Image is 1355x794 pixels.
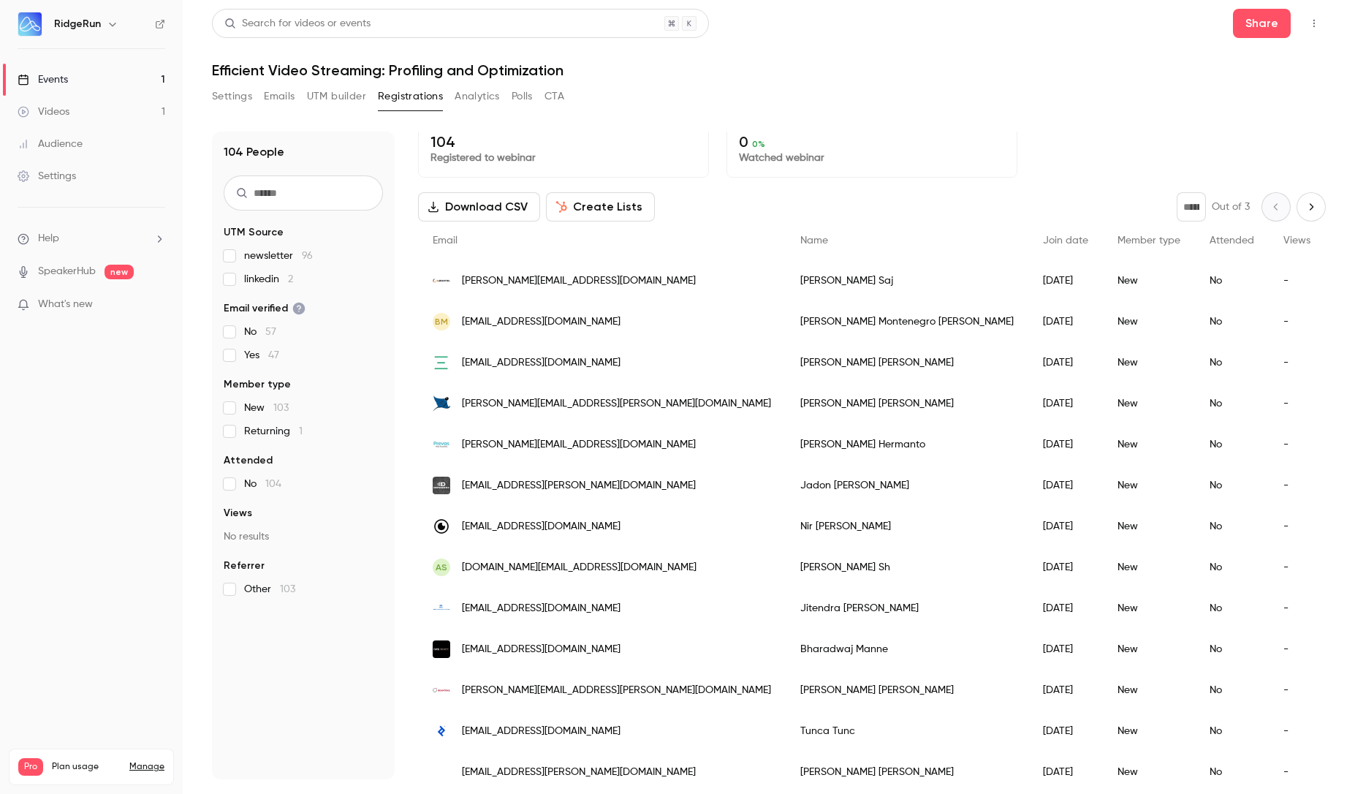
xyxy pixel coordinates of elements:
div: [DATE] [1028,547,1103,588]
img: toptal.com [433,722,450,740]
img: beamtrail.com [433,681,450,699]
div: - [1269,752,1325,793]
span: [PERSON_NAME][EMAIL_ADDRESS][PERSON_NAME][DOMAIN_NAME] [462,683,771,698]
div: New [1103,629,1195,670]
button: CTA [544,85,564,108]
span: linkedin [244,272,293,287]
span: Other [244,582,295,597]
div: Jitendra [PERSON_NAME] [786,588,1028,629]
span: Help [38,231,59,246]
span: Member type [224,377,291,392]
p: 0 [739,133,1005,151]
span: Returning [244,424,303,439]
img: RidgeRun [18,12,42,36]
div: [PERSON_NAME] [PERSON_NAME] [786,342,1028,383]
div: - [1269,260,1325,301]
span: Attended [1210,235,1254,246]
div: No [1195,383,1269,424]
li: help-dropdown-opener [18,231,165,246]
span: Attended [224,453,273,468]
div: [DATE] [1028,260,1103,301]
div: New [1103,670,1195,711]
div: Bharadwaj Manne [786,629,1028,670]
div: No [1195,752,1269,793]
span: 1 [299,426,303,436]
button: Share [1233,9,1291,38]
div: New [1103,301,1195,342]
a: Manage [129,761,164,773]
button: Create Lists [546,192,655,222]
div: - [1269,424,1325,465]
button: Emails [264,85,295,108]
div: - [1269,670,1325,711]
span: Pro [18,758,43,776]
div: - [1269,547,1325,588]
div: New [1103,383,1195,424]
span: What's new [38,297,93,312]
span: Views [224,506,252,521]
div: Audience [18,137,83,151]
span: [EMAIL_ADDRESS][DOMAIN_NAME] [462,519,620,534]
div: [DATE] [1028,465,1103,506]
div: New [1103,465,1195,506]
div: - [1269,711,1325,752]
div: [PERSON_NAME] [PERSON_NAME] [786,383,1028,424]
span: 2 [288,274,293,284]
div: [PERSON_NAME] Montenegro [PERSON_NAME] [786,301,1028,342]
div: - [1269,342,1325,383]
span: 103 [273,403,289,413]
span: No [244,325,276,339]
span: Name [800,235,828,246]
div: [DATE] [1028,301,1103,342]
div: Nir [PERSON_NAME] [786,506,1028,547]
span: [PERSON_NAME][EMAIL_ADDRESS][DOMAIN_NAME] [462,273,696,289]
h1: Efficient Video Streaming: Profiling and Optimization [212,61,1326,79]
div: [DATE] [1028,424,1103,465]
p: Registered to webinar [430,151,697,165]
div: No [1195,588,1269,629]
img: thirdeye-systems.com [433,518,450,535]
span: Member type [1117,235,1180,246]
h1: 104 People [224,143,284,161]
span: 47 [268,350,279,360]
div: New [1103,711,1195,752]
img: tataadvancedsystems.com [433,600,450,617]
img: ivisecurity.com [433,640,450,658]
div: [DATE] [1028,670,1103,711]
p: No results [224,529,383,544]
button: Download CSV [418,192,540,222]
img: ledatel.pl [433,272,450,290]
span: [PERSON_NAME][EMAIL_ADDRESS][DOMAIN_NAME] [462,437,696,453]
div: [DATE] [1028,711,1103,752]
div: No [1195,547,1269,588]
span: UTM Source [224,225,284,240]
span: Views [1283,235,1310,246]
div: [PERSON_NAME] Sh [786,547,1028,588]
div: [PERSON_NAME] [PERSON_NAME] [786,670,1028,711]
span: [PERSON_NAME][EMAIL_ADDRESS][PERSON_NAME][DOMAIN_NAME] [462,396,771,412]
span: Email verified [224,301,305,316]
div: [PERSON_NAME] Hermanto [786,424,1028,465]
div: Jadon [PERSON_NAME] [786,465,1028,506]
span: 57 [265,327,276,337]
div: New [1103,752,1195,793]
div: [DATE] [1028,629,1103,670]
div: New [1103,506,1195,547]
span: [DOMAIN_NAME][EMAIL_ADDRESS][DOMAIN_NAME] [462,560,697,575]
div: No [1195,465,1269,506]
div: [PERSON_NAME] Saj [786,260,1028,301]
img: stengg.com [433,771,450,774]
div: No [1195,670,1269,711]
div: Events [18,72,68,87]
img: videoray.com [433,395,450,412]
span: 0 % [752,139,765,149]
span: [EMAIL_ADDRESS][PERSON_NAME][DOMAIN_NAME] [462,765,696,780]
button: Settings [212,85,252,108]
p: 104 [430,133,697,151]
section: facet-groups [224,225,383,597]
div: Search for videos or events [224,16,371,31]
img: edgeaisolutions.com [433,354,450,371]
p: Watched webinar [739,151,1005,165]
div: - [1269,506,1325,547]
h6: RidgeRun [54,17,101,31]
